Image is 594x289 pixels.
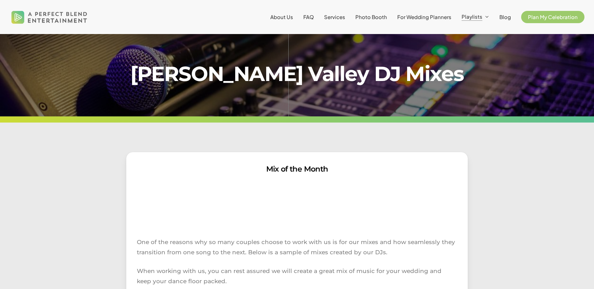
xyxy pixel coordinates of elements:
h1: [PERSON_NAME] Valley DJ Mixes [126,64,468,84]
a: About Us [270,14,293,20]
a: Services [324,14,345,20]
img: A Perfect Blend Entertainment [10,5,89,29]
span: When working with us, you can rest assured we will create a great mix of music for your wedding a... [137,268,442,285]
a: Plan My Celebration [521,14,584,20]
span: One of the reasons why so many couples choose to work with us is for our mixes and how seamlessly... [137,239,455,256]
a: Playlists [462,14,489,20]
span: Playlists [462,13,482,20]
h3: Mix of the Month [137,163,457,176]
span: Plan My Celebration [528,14,578,20]
a: Photo Booth [355,14,387,20]
a: Blog [499,14,511,20]
a: For Wedding Planners [397,14,451,20]
a: FAQ [303,14,314,20]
